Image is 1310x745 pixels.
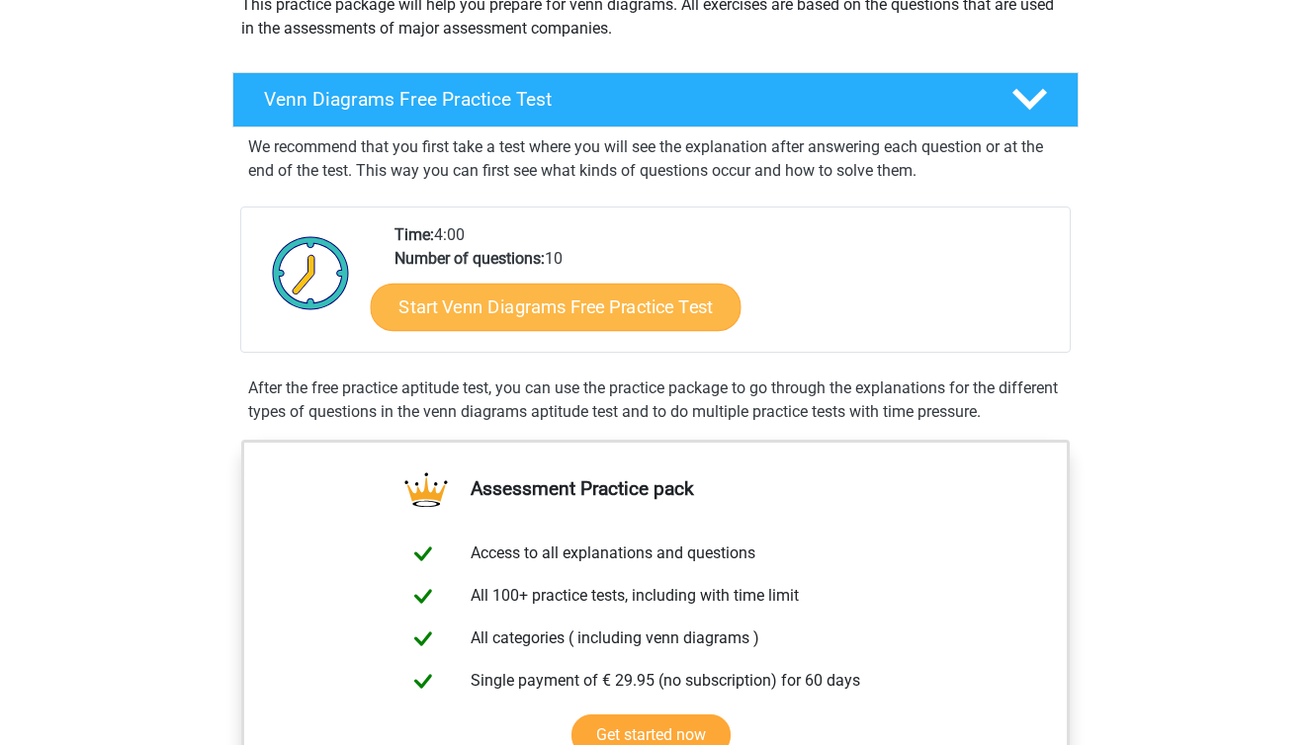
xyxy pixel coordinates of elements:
[264,88,980,111] h4: Venn Diagrams Free Practice Test
[370,284,741,331] a: Start Venn Diagrams Free Practice Test
[394,249,545,268] b: Number of questions:
[248,135,1063,183] p: We recommend that you first take a test where you will see the explanation after answering each q...
[394,225,434,244] b: Time:
[261,223,361,322] img: Clock
[380,223,1069,352] div: 4:00 10
[240,376,1071,424] div: After the free practice aptitude test, you can use the practice package to go through the explana...
[224,72,1087,127] a: Venn Diagrams Free Practice Test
